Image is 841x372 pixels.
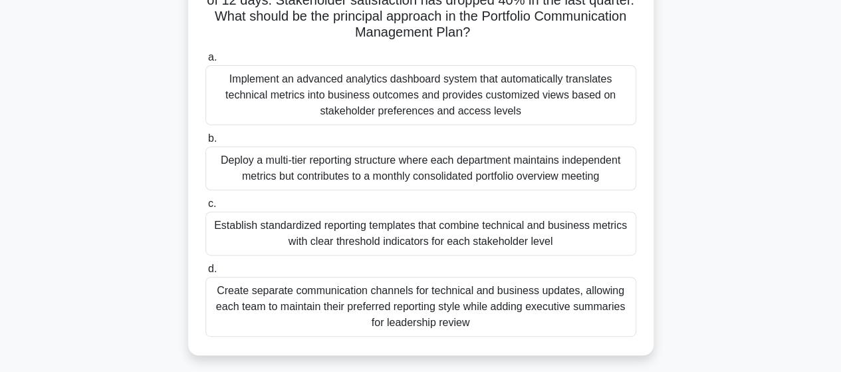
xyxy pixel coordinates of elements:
span: c. [208,198,216,209]
div: Create separate communication channels for technical and business updates, allowing each team to ... [205,277,636,337]
div: Establish standardized reporting templates that combine technical and business metrics with clear... [205,212,636,256]
div: Implement an advanced analytics dashboard system that automatically translates technical metrics ... [205,65,636,125]
span: d. [208,263,217,274]
div: Deploy a multi-tier reporting structure where each department maintains independent metrics but c... [205,146,636,190]
span: b. [208,132,217,144]
span: a. [208,51,217,63]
